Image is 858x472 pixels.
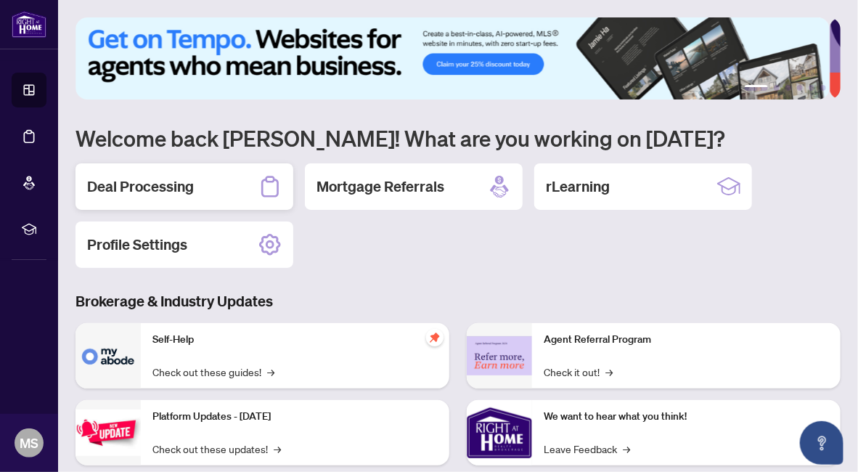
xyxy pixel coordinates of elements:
[544,332,829,348] p: Agent Referral Program
[809,85,814,91] button: 5
[623,441,630,457] span: →
[75,124,841,152] h1: Welcome back [PERSON_NAME]! What are you working on [DATE]?
[426,329,444,346] span: pushpin
[785,85,791,91] button: 3
[467,400,532,465] img: We want to hear what you think!
[152,364,274,380] a: Check out these guides!→
[152,441,281,457] a: Check out these updates!→
[316,176,444,197] h2: Mortgage Referrals
[800,421,843,465] button: Open asap
[274,441,281,457] span: →
[75,291,841,312] h3: Brokerage & Industry Updates
[544,364,613,380] a: Check it out!→
[75,410,141,455] img: Platform Updates - July 21, 2025
[544,409,829,425] p: We want to hear what you think!
[605,364,613,380] span: →
[87,176,194,197] h2: Deal Processing
[774,85,780,91] button: 2
[546,176,610,197] h2: rLearning
[152,409,438,425] p: Platform Updates - [DATE]
[797,85,803,91] button: 4
[75,323,141,388] img: Self-Help
[75,17,830,99] img: Slide 0
[544,441,630,457] a: Leave Feedback→
[467,336,532,376] img: Agent Referral Program
[267,364,274,380] span: →
[152,332,438,348] p: Self-Help
[20,433,38,453] span: MS
[87,235,187,255] h2: Profile Settings
[12,11,46,38] img: logo
[745,85,768,91] button: 1
[820,85,826,91] button: 6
